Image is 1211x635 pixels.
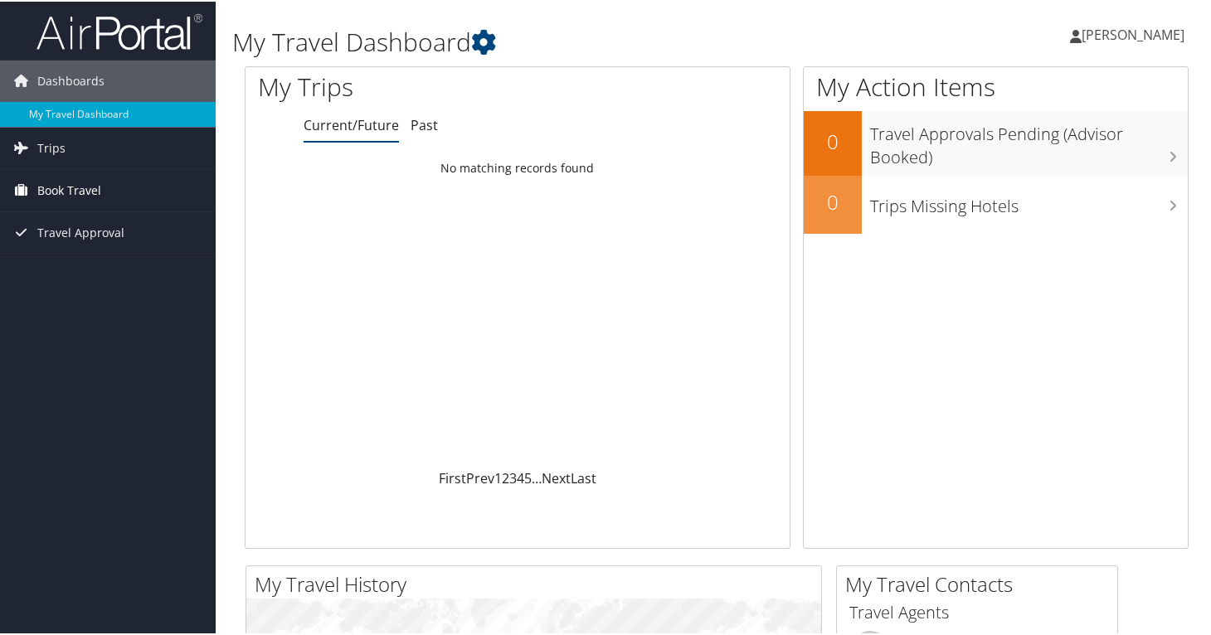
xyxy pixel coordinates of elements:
span: Travel Approval [37,211,124,252]
span: … [532,468,542,486]
a: 4 [517,468,524,486]
a: Next [542,468,571,486]
a: 1 [494,468,502,486]
img: airportal-logo.png [36,11,202,50]
a: 5 [524,468,532,486]
h2: 0 [804,126,862,154]
h1: My Travel Dashboard [232,23,878,58]
a: Past [411,114,438,133]
span: [PERSON_NAME] [1082,24,1184,42]
h2: 0 [804,187,862,215]
a: Prev [466,468,494,486]
span: Trips [37,126,66,167]
h1: My Action Items [804,68,1188,103]
a: [PERSON_NAME] [1070,8,1201,58]
h3: Trips Missing Hotels [870,185,1188,216]
h2: My Travel History [255,569,821,597]
a: First [439,468,466,486]
h3: Travel Approvals Pending (Advisor Booked) [870,113,1188,167]
h1: My Trips [258,68,550,103]
td: No matching records found [246,152,790,182]
a: 3 [509,468,517,486]
h3: Travel Agents [849,599,1105,623]
a: 0Trips Missing Hotels [804,174,1188,232]
h2: My Travel Contacts [845,569,1117,597]
a: Current/Future [304,114,399,133]
a: 2 [502,468,509,486]
a: 0Travel Approvals Pending (Advisor Booked) [804,109,1188,173]
span: Book Travel [37,168,101,210]
a: Last [571,468,596,486]
span: Dashboards [37,59,105,100]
